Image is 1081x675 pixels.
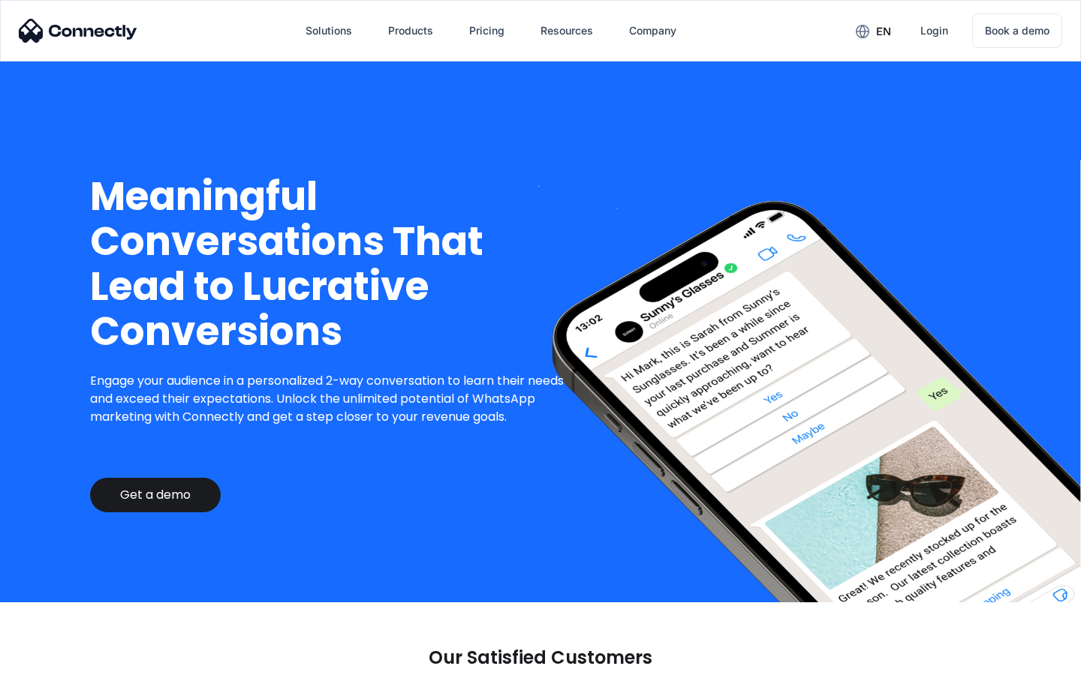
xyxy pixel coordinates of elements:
h1: Meaningful Conversations That Lead to Lucrative Conversions [90,174,576,354]
a: Book a demo [972,13,1062,48]
a: Login [908,13,960,49]
div: Resources [540,20,593,41]
aside: Language selected: English [15,649,90,670]
div: Products [388,20,433,41]
img: Connectly Logo [19,19,137,43]
ul: Language list [30,649,90,670]
a: Pricing [457,13,516,49]
p: Engage your audience in a personalized 2-way conversation to learn their needs and exceed their e... [90,372,576,426]
p: Our Satisfied Customers [429,647,652,668]
div: Login [920,20,948,41]
div: Company [629,20,676,41]
div: Get a demo [120,487,191,502]
div: Pricing [469,20,504,41]
div: Solutions [306,20,352,41]
div: en [876,21,891,42]
a: Get a demo [90,478,221,512]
